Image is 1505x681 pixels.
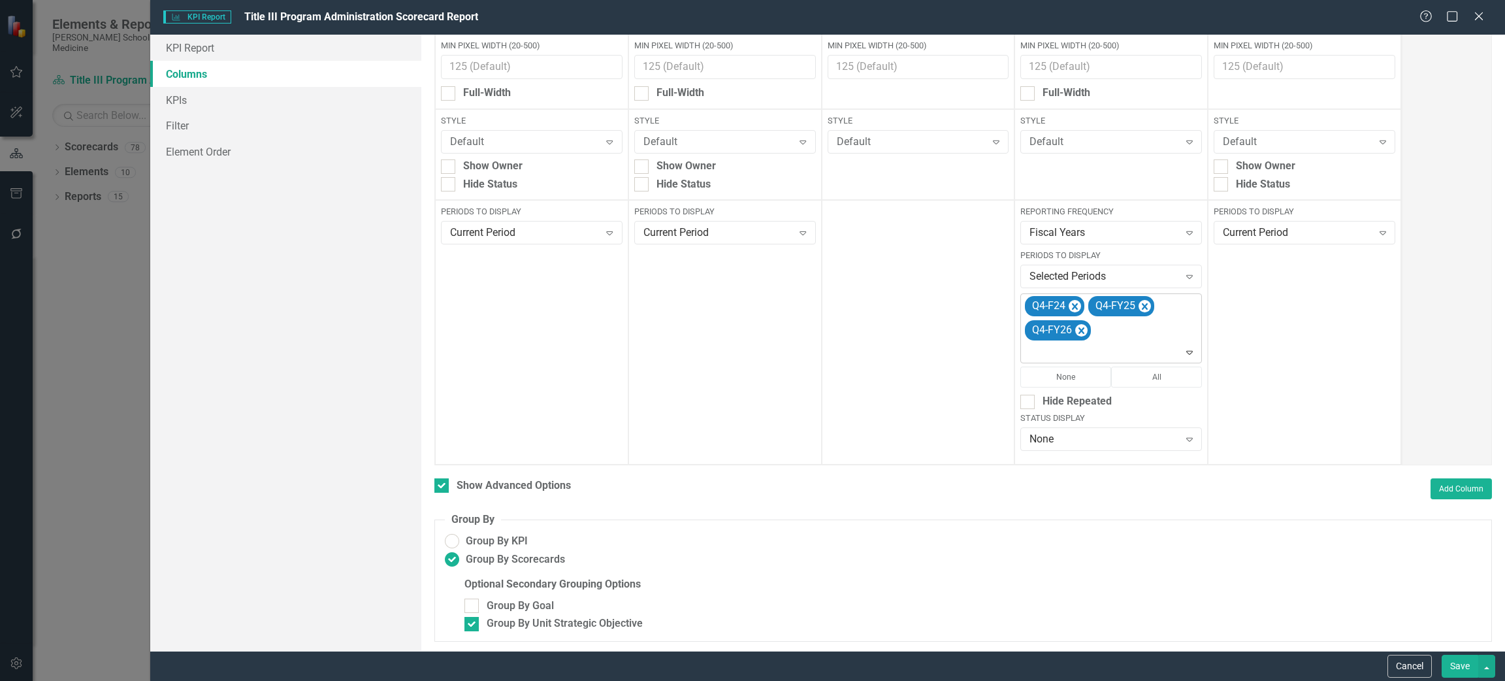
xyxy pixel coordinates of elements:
button: Save [1442,655,1478,678]
div: Hide Status [463,177,517,192]
label: Min Pixel Width (20-500) [1020,40,1202,52]
button: All [1111,367,1202,388]
button: None [1020,367,1111,388]
div: Show Owner [463,159,523,174]
div: Remove Q4-FY25 [1139,300,1151,312]
div: Remove Q4-FY26 [1075,324,1088,337]
label: Min Pixel Width (20-500) [441,40,623,52]
label: Style [441,115,623,127]
div: Default [1223,135,1372,150]
input: 125 (Default) [828,55,1009,79]
div: Current Period [1223,225,1372,241]
label: Periods to Display [1214,206,1395,218]
div: Hide Status [1236,177,1290,192]
button: Cancel [1387,655,1432,678]
label: Style [1020,115,1202,127]
div: Fiscal Years [1029,225,1178,241]
div: Group By Goal [487,599,554,614]
div: Default [1029,135,1178,150]
div: Remove Q4-F24 [1069,300,1081,312]
label: Style [634,115,816,127]
div: Show Advanced Options [457,478,571,493]
label: Periods to Display [634,206,816,218]
span: Group By Scorecards [466,552,565,567]
input: 125 (Default) [634,55,816,79]
div: Full-Width [463,86,511,101]
label: Periods to Display [441,206,623,218]
div: Current Period [450,225,599,241]
div: Hide Status [656,177,711,192]
div: Default [837,135,986,150]
div: Q4-F24 [1028,297,1067,316]
div: Hide Repeated [1043,394,1112,409]
div: Current Period [643,225,792,241]
input: 125 (Default) [1020,55,1202,79]
a: KPIs [150,87,421,113]
div: Q4-FY26 [1028,321,1074,340]
div: Q4-FY25 [1092,297,1137,316]
span: Group By KPI [466,534,528,549]
label: Min Pixel Width (20-500) [634,40,816,52]
label: Style [1214,115,1395,127]
a: KPI Report [150,35,421,61]
div: Selected Periods [1029,269,1178,284]
label: Status Display [1020,412,1202,424]
input: 125 (Default) [441,55,623,79]
legend: Group By [445,512,501,527]
label: Periods to Display [1020,250,1202,261]
span: KPI Report [163,10,231,24]
div: Show Owner [656,159,716,174]
a: Columns [150,61,421,87]
label: Reporting Frequency [1020,206,1202,218]
label: Optional Secondary Grouping Options [464,577,1481,592]
label: Min Pixel Width (20-500) [1214,40,1395,52]
div: None [1029,432,1178,447]
a: Element Order [150,139,421,165]
div: Default [643,135,792,150]
button: Add Column [1431,478,1492,499]
a: Filter [150,112,421,139]
div: Group By Unit Strategic Objective [487,616,643,631]
label: Style [828,115,1009,127]
div: Full-Width [1043,86,1090,101]
div: Show Owner [1236,159,1295,174]
div: Default [450,135,599,150]
input: 125 (Default) [1214,55,1395,79]
div: Full-Width [656,86,704,101]
span: Title III Program Administration Scorecard Report [244,10,478,23]
label: Min Pixel Width (20-500) [828,40,1009,52]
